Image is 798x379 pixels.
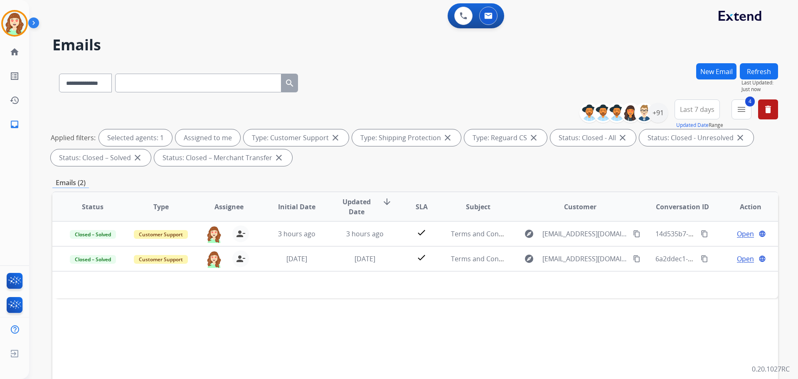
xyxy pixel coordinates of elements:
[416,202,428,212] span: SLA
[52,37,778,53] h2: Emails
[244,129,349,146] div: Type: Customer Support
[741,86,778,93] span: Just now
[3,12,26,35] img: avatar
[542,229,628,239] span: [EMAIL_ADDRESS][DOMAIN_NAME]
[278,229,315,238] span: 3 hours ago
[82,202,103,212] span: Status
[286,254,307,263] span: [DATE]
[745,97,755,107] span: 4
[696,63,736,79] button: New Email
[10,71,20,81] mat-icon: list_alt
[382,197,392,207] mat-icon: arrow_downward
[680,108,714,111] span: Last 7 days
[236,229,246,239] mat-icon: person_remove
[701,255,708,263] mat-icon: content_copy
[443,133,453,143] mat-icon: close
[451,229,520,238] span: Terms and Conditions
[285,78,295,88] mat-icon: search
[736,104,746,114] mat-icon: menu
[133,153,143,163] mat-icon: close
[51,133,96,143] p: Applied filters:
[529,133,539,143] mat-icon: close
[656,202,709,212] span: Conversation ID
[676,121,723,129] span: Range
[236,254,246,264] mat-icon: person_remove
[134,255,188,264] span: Customer Support
[731,99,751,119] button: 4
[542,254,628,264] span: [EMAIL_ADDRESS][DOMAIN_NAME]
[740,63,778,79] button: Refresh
[466,202,490,212] span: Subject
[737,254,754,264] span: Open
[464,129,547,146] div: Type: Reguard CS
[416,228,426,238] mat-icon: check
[524,229,534,239] mat-icon: explore
[346,229,384,238] span: 3 hours ago
[701,230,708,238] mat-icon: content_copy
[451,254,520,263] span: Terms and Conditions
[633,255,640,263] mat-icon: content_copy
[735,133,745,143] mat-icon: close
[675,99,720,119] button: Last 7 days
[655,229,781,238] span: 14d535b7-ad55-4137-a1df-b9bf8c61df73
[737,229,754,239] span: Open
[564,202,596,212] span: Customer
[416,253,426,263] mat-icon: check
[648,103,668,123] div: +91
[10,95,20,105] mat-icon: history
[352,129,461,146] div: Type: Shipping Protection
[752,364,790,374] p: 0.20.1027RC
[741,79,778,86] span: Last Updated:
[330,133,340,143] mat-icon: close
[639,129,754,146] div: Status: Closed - Unresolved
[759,255,766,263] mat-icon: language
[52,178,89,188] p: Emails (2)
[10,47,20,57] mat-icon: home
[99,129,172,146] div: Selected agents: 1
[524,254,534,264] mat-icon: explore
[70,230,116,239] span: Closed – Solved
[10,119,20,129] mat-icon: inbox
[655,254,781,263] span: 6a2ddec1-09ce-4749-8f30-06795cb1427c
[206,250,222,268] img: agent-avatar
[355,254,375,263] span: [DATE]
[274,153,284,163] mat-icon: close
[278,202,315,212] span: Initial Date
[763,104,773,114] mat-icon: delete
[70,255,116,264] span: Closed – Solved
[51,149,151,166] div: Status: Closed – Solved
[153,202,169,212] span: Type
[214,202,244,212] span: Assignee
[759,230,766,238] mat-icon: language
[618,133,628,143] mat-icon: close
[206,225,222,243] img: agent-avatar
[175,129,240,146] div: Assigned to me
[154,149,292,166] div: Status: Closed – Merchant Transfer
[134,230,188,239] span: Customer Support
[338,197,376,217] span: Updated Date
[676,122,709,129] button: Updated Date
[633,230,640,238] mat-icon: content_copy
[710,192,778,221] th: Action
[550,129,636,146] div: Status: Closed - All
